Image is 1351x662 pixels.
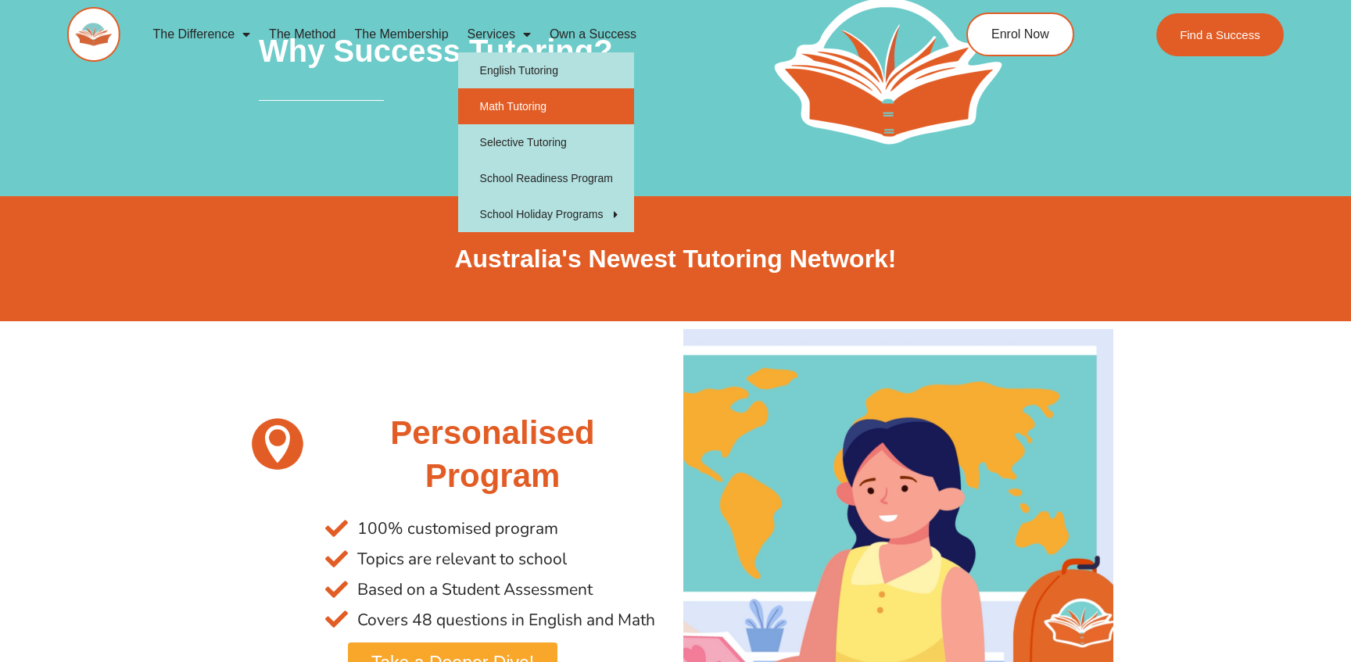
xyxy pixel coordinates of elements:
[1180,29,1260,41] span: Find a Success
[458,196,634,232] a: School Holiday Programs
[991,28,1049,41] span: Enrol Now
[458,52,634,232] ul: Services
[325,412,660,497] h2: Personalised Program
[353,513,558,544] span: 100% customised program
[143,16,896,52] nav: Menu
[353,605,655,635] span: Covers 48 questions in English and Math
[1156,13,1284,56] a: Find a Success
[143,16,260,52] a: The Difference
[458,160,634,196] a: School Readiness Program
[1083,485,1351,662] iframe: Chat Widget
[353,574,593,605] span: Based on a Student Assessment
[260,16,345,52] a: The Method
[238,243,1113,276] h2: Australia's Newest Tutoring Network!
[458,124,634,160] a: Selective Tutoring
[458,52,634,88] a: English Tutoring
[458,16,540,52] a: Services
[458,88,634,124] a: Math Tutoring
[346,16,458,52] a: The Membership
[353,544,567,574] span: Topics are relevant to school
[540,16,646,52] a: Own a Success
[966,13,1074,56] a: Enrol Now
